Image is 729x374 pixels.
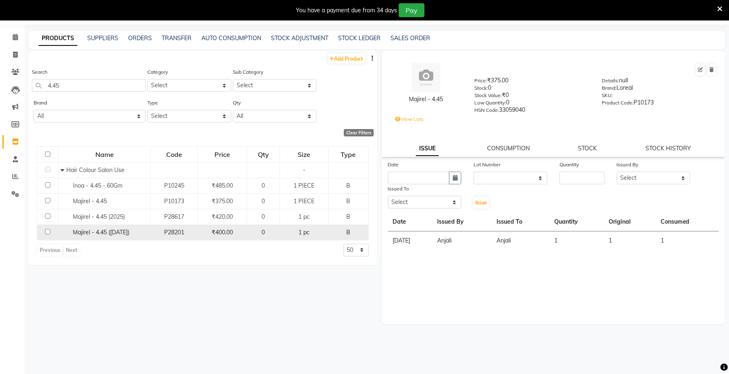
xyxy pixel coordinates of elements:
[280,147,328,162] div: Size
[73,182,122,189] span: Inoa - 4.45 - 60Gm
[293,197,314,205] span: 1 PIECE
[73,197,107,205] span: Majirel - 4.45
[164,229,184,236] span: P28201
[388,231,433,250] td: [DATE]
[390,95,463,104] div: Majirel - 4.45
[604,213,656,231] th: Original
[602,99,634,107] label: Product Code:
[73,229,129,236] span: Majirel - 4.45 ([DATE])
[617,161,639,168] label: Issued By
[233,99,241,107] label: Qty
[262,229,265,236] span: 0
[346,197,350,205] span: B
[198,147,246,162] div: Price
[388,185,409,193] label: Issued To
[262,213,265,220] span: 0
[128,34,152,42] a: ORDERS
[164,197,184,205] span: P10173
[164,213,184,220] span: P28617
[602,76,717,88] div: null
[248,147,279,162] div: Qty
[602,98,717,110] div: P10173
[412,63,440,92] img: avatar
[475,92,502,99] label: Stock Value:
[212,182,233,189] span: ₹485.00
[432,213,491,231] th: Issued By
[602,92,613,99] label: SKU:
[212,197,233,205] span: ₹375.00
[73,213,125,220] span: Majirel - 4.45 (2025)
[475,106,590,117] div: 33059040
[395,116,424,123] label: View Lots
[578,145,597,152] a: STOCK
[474,161,501,168] label: Lot Number
[162,34,192,42] a: TRANSFER
[303,166,305,174] span: -
[346,182,350,189] span: B
[475,107,499,114] label: HSN Code:
[38,31,77,46] a: PRODUCTS
[475,91,590,102] div: ₹0
[329,147,368,162] div: Type
[432,231,491,250] td: Anjali
[34,99,47,107] label: Brand
[32,79,146,92] input: Search by product name or code
[560,161,579,168] label: Quantity
[475,76,590,88] div: ₹375.00
[328,53,366,63] a: Add Product
[602,84,616,92] label: Brand:
[492,231,549,250] td: Anjali
[233,68,263,76] label: Sub Category
[262,197,265,205] span: 0
[473,197,489,209] button: Issue
[298,229,309,236] span: 1 pc
[201,34,261,42] a: AUTO CONSUMPTION
[656,231,719,250] td: 1
[338,34,381,42] a: STOCK LEDGER
[487,145,530,152] a: CONSUMPTION
[656,213,719,231] th: Consumed
[549,231,604,250] td: 1
[32,68,47,76] label: Search
[388,213,433,231] th: Date
[59,147,150,162] div: Name
[164,182,184,189] span: P10245
[390,34,430,42] a: SALES ORDER
[296,6,397,15] div: You have a payment due from 34 days
[346,229,350,236] span: B
[87,34,118,42] a: SUPPLIERS
[475,84,590,95] div: 0
[604,231,656,250] td: 1
[475,99,506,107] label: Low Quantity:
[475,98,590,110] div: 0
[293,182,314,189] span: 1 PIECE
[475,84,488,92] label: Stock:
[475,199,487,206] span: Issue
[147,99,158,107] label: Type
[344,129,374,136] div: Clear Filters
[388,161,399,168] label: Date
[271,34,328,42] a: STOCK ADJUSTMENT
[151,147,197,162] div: Code
[66,166,124,174] span: Hair Colour Salon Use
[147,68,168,76] label: Category
[61,166,66,174] span: Collapse Row
[212,213,233,220] span: ₹420.00
[416,141,439,156] a: ISSUE
[212,229,233,236] span: ₹400.00
[399,3,424,17] button: Pay
[492,213,549,231] th: Issued To
[262,182,265,189] span: 0
[602,77,619,84] label: Details:
[298,213,309,220] span: 1 pc
[602,84,717,95] div: Loreal
[475,77,488,84] label: Price:
[645,145,691,152] a: STOCK HISTORY
[346,213,350,220] span: B
[549,213,604,231] th: Quantity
